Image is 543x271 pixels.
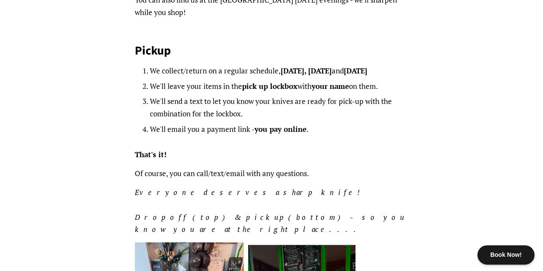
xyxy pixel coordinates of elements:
[135,43,408,58] h2: Pickup
[135,149,167,159] strong: That's it!
[242,81,297,91] strong: pick up lockbox
[135,187,405,234] em: Everyone deserves a sharp knife! Dropoff (top) & pickup(bottom) - so you know you are at the righ...
[477,245,534,265] div: Book Now!
[150,95,408,120] li: We'll send a text to let you know your knives are ready for pick-up with the combination for the ...
[281,66,332,76] strong: [DATE], [DATE]
[150,65,408,77] li: We collect/return on a regular schedule, and
[312,81,349,91] strong: your name
[135,167,408,180] p: Of course, you can call/text/email with any questions.
[150,80,408,93] li: We'll leave your items in the with on them.
[150,123,408,136] li: We'll email you a payment link - .
[344,66,367,76] strong: [DATE]
[255,124,306,134] strong: you pay online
